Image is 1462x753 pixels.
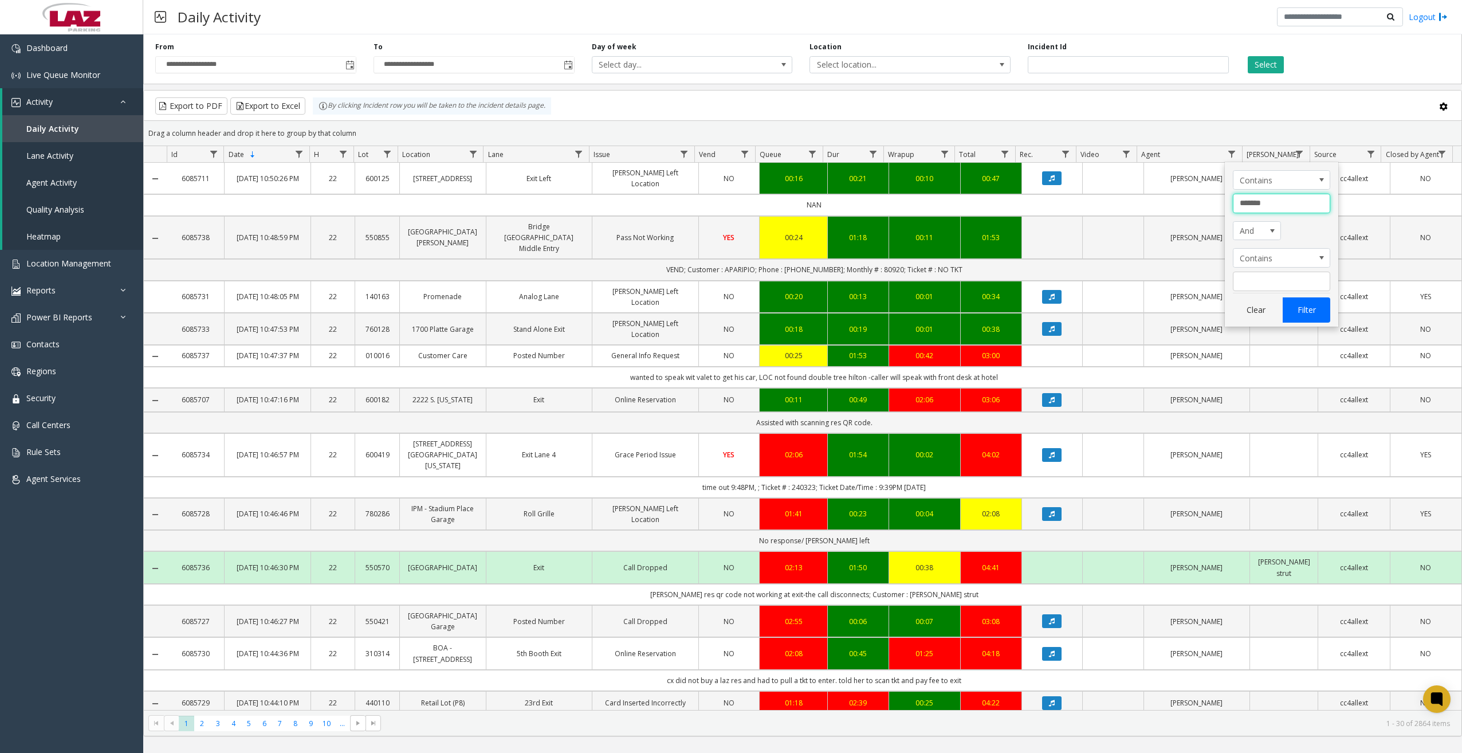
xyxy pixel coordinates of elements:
[231,173,303,184] a: [DATE] 10:50:26 PM
[11,260,21,269] img: 'icon'
[896,508,953,519] div: 00:04
[26,312,92,323] span: Power BI Reports
[362,350,392,361] a: 010016
[407,562,478,573] a: [GEOGRAPHIC_DATA]
[374,42,383,52] label: To
[1325,449,1382,460] a: cc4allext
[2,142,143,169] a: Lane Activity
[167,194,1461,215] td: NAN
[997,146,1013,162] a: Total Filter Menu
[706,616,753,627] a: NO
[231,508,303,519] a: [DATE] 10:46:46 PM
[706,449,753,460] a: YES
[493,221,585,254] a: Bridge [GEOGRAPHIC_DATA] Middle Entry
[493,562,585,573] a: Exit
[1397,291,1455,302] a: YES
[1397,394,1455,405] a: NO
[1397,616,1455,627] a: NO
[231,449,303,460] a: [DATE] 10:46:57 PM
[835,449,882,460] a: 01:54
[1233,171,1310,189] span: Contains
[896,232,953,243] a: 00:11
[336,146,351,162] a: H Filter Menu
[1409,11,1448,23] a: Logout
[174,291,217,302] a: 6085731
[767,350,820,361] a: 00:25
[835,173,882,184] div: 00:21
[706,324,753,335] a: NO
[11,287,21,296] img: 'icon'
[1420,174,1431,183] span: NO
[706,232,753,243] a: YES
[968,173,1015,184] a: 00:47
[724,292,734,301] span: NO
[968,508,1015,519] a: 02:08
[896,616,953,627] a: 00:07
[362,449,392,460] a: 600419
[835,291,882,302] div: 00:13
[1325,173,1382,184] a: cc4allext
[362,173,392,184] a: 600125
[706,291,753,302] a: NO
[835,616,882,627] div: 00:06
[896,449,953,460] a: 00:02
[407,226,478,248] a: [GEOGRAPHIC_DATA][PERSON_NAME]
[599,167,691,189] a: [PERSON_NAME] Left Location
[11,367,21,376] img: 'icon'
[767,324,820,335] div: 00:18
[318,350,348,361] a: 22
[167,477,1461,498] td: time out 9:48PM, ; Ticket # : 240323; Ticket Date/Time : 9:39PM [DATE]
[1325,350,1382,361] a: cc4allext
[1151,350,1243,361] a: [PERSON_NAME]
[937,146,952,162] a: Wrapup Filter Menu
[1420,233,1431,242] span: NO
[724,395,734,405] span: NO
[493,350,585,361] a: Posted Number
[1224,146,1240,162] a: Agent Filter Menu
[724,509,734,519] span: NO
[11,98,21,107] img: 'icon'
[1151,394,1243,405] a: [PERSON_NAME]
[2,223,143,250] a: Heatmap
[724,174,734,183] span: NO
[174,324,217,335] a: 6085733
[968,350,1015,361] a: 03:00
[968,616,1015,627] a: 03:08
[144,174,167,183] a: Collapse Details
[767,562,820,573] div: 02:13
[767,508,820,519] a: 01:41
[866,146,881,162] a: Dur Filter Menu
[1151,562,1243,573] a: [PERSON_NAME]
[167,367,1461,388] td: wanted to speak wit valet to get his car, LOC not found double tree hilton -caller will speak wit...
[599,616,691,627] a: Call Dropped
[896,394,953,405] a: 02:06
[407,291,478,302] a: Promenade
[571,146,586,162] a: Lane Filter Menu
[1151,508,1243,519] a: [PERSON_NAME]
[11,340,21,350] img: 'icon'
[174,449,217,460] a: 6085734
[174,616,217,627] a: 6085727
[26,366,56,376] span: Regions
[493,616,585,627] a: Posted Number
[144,451,167,460] a: Collapse Details
[1058,146,1074,162] a: Rec. Filter Menu
[767,616,820,627] a: 02:55
[11,448,21,457] img: 'icon'
[1420,395,1431,405] span: NO
[231,232,303,243] a: [DATE] 10:48:59 PM
[1325,324,1382,335] a: cc4allext
[174,562,217,573] a: 6085736
[362,562,392,573] a: 550570
[835,562,882,573] div: 01:50
[407,173,478,184] a: [STREET_ADDRESS]
[1420,509,1431,519] span: YES
[767,232,820,243] a: 00:24
[1151,173,1243,184] a: [PERSON_NAME]
[835,350,882,361] a: 01:53
[767,173,820,184] div: 00:16
[231,324,303,335] a: [DATE] 10:47:53 PM
[1118,146,1134,162] a: Video Filter Menu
